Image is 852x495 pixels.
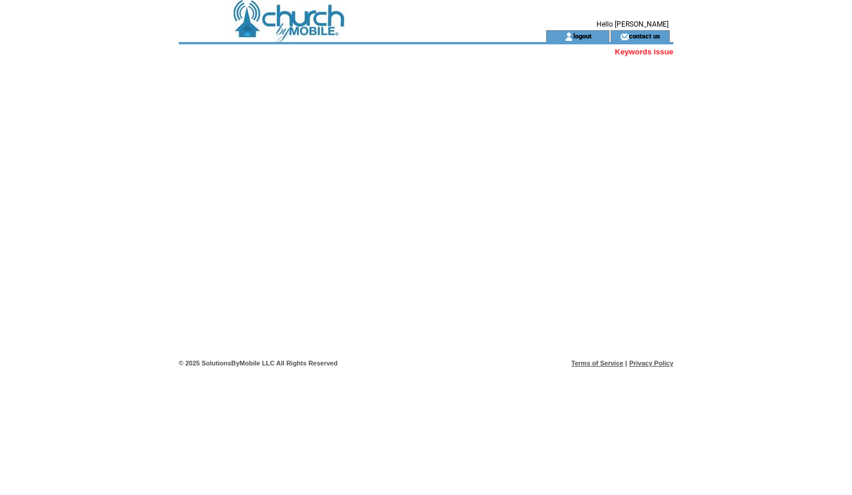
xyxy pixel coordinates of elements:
img: contact_us_icon.gif [620,32,629,41]
marquee: Keywords issue has been corrected. Thank you for your patience! [179,47,673,56]
a: Privacy Policy [629,360,673,367]
a: Terms of Service [572,360,624,367]
a: contact us [629,32,660,40]
a: logout [573,32,592,40]
span: | [625,360,627,367]
span: © 2025 SolutionsByMobile LLC All Rights Reserved [179,360,338,367]
span: Hello [PERSON_NAME] [596,20,669,28]
img: account_icon.gif [564,32,573,41]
